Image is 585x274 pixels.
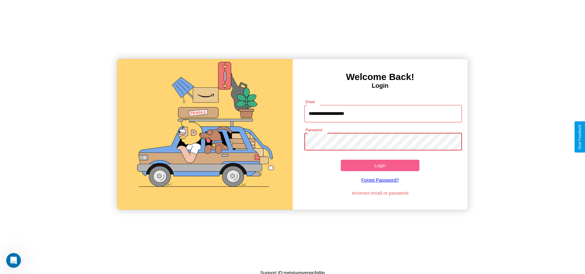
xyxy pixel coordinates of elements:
img: gif [117,59,292,210]
iframe: Intercom live chat [6,253,21,268]
div: Give Feedback [578,124,582,150]
label: Password [306,127,322,133]
button: Login [341,160,420,171]
a: Forgot Password? [301,171,459,189]
h3: Welcome Back! [293,72,468,82]
p: Incorrect email or password [301,189,459,197]
h4: Login [293,82,468,89]
label: Email [306,99,315,104]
